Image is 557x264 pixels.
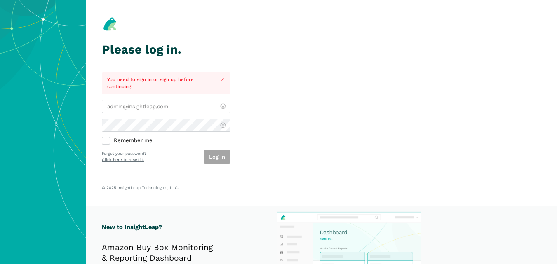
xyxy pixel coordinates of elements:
a: Click here to reset it. [102,157,144,162]
label: Remember me [102,137,230,145]
button: Close [218,75,227,84]
p: Forgot your password? [102,151,146,157]
h1: New to InsightLeap? [102,222,316,232]
p: You need to sign in or sign up before continuing. [107,76,212,90]
h1: Please log in. [102,43,230,56]
input: admin@insightleap.com [102,100,230,113]
p: © 2025 InsightLeap Technologies, LLC. [102,185,541,190]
